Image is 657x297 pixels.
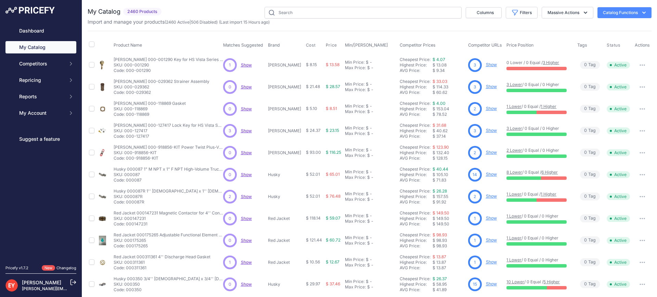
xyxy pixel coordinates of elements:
button: Price [326,42,338,48]
span: 0 [584,149,587,156]
span: Brand [268,42,280,48]
span: (Last import 15 Hours ago) [219,20,270,25]
span: Price [326,42,337,48]
span: Active [607,193,630,200]
span: 0 [584,62,587,68]
span: $ 40.62 [433,128,448,133]
p: SKU: 000087R [114,194,223,199]
a: $ 123.90 [433,145,449,150]
div: - [370,175,373,180]
div: Min Price: [345,235,364,240]
div: AVG Price: [400,177,433,183]
span: $ 23.15 [326,128,339,133]
p: Code: 000-029362 [114,90,209,95]
span: Tags [577,42,587,48]
a: Show [486,194,497,199]
a: Show [241,106,252,111]
span: $ 5.10 [306,106,317,111]
div: Max Price: [345,219,366,224]
span: 0 [229,150,231,156]
span: Show [241,282,252,287]
a: Show [241,62,252,67]
a: Changelog [56,265,76,270]
span: Active [607,62,630,69]
span: $ 132.40 [433,150,449,155]
h2: My Catalog [88,7,120,16]
div: - [369,235,372,240]
div: $ 78.52 [433,112,465,117]
p: [PERSON_NAME] 000-001290 Key for HS Vista Series Fuel Dispensers [114,57,223,62]
a: Cheapest Price: [400,57,430,62]
div: Highest Price: [400,128,433,134]
a: Cheapest Price: [400,276,430,281]
div: $ [366,125,369,131]
div: Max Price: [345,131,366,136]
div: $ 60.62 [433,90,465,95]
a: Dashboard [5,25,76,37]
a: Show [486,172,497,177]
div: $ [367,219,370,224]
span: $ 114.33 [433,84,448,89]
a: Show [486,259,497,264]
span: 0 [584,215,587,222]
span: $ 76.48 [326,194,340,199]
button: Catalog Functions [597,7,652,18]
span: 2460 Products [123,8,162,16]
a: Cheapest Price: [400,79,430,84]
div: $ 9.34 [433,68,465,73]
div: Highest Price: [400,150,433,156]
div: Min Price: [345,147,364,153]
p: Red Jacket 000175265 Adjustable Functional Element Diaphragm [114,232,223,238]
p: [PERSON_NAME] [268,128,303,134]
div: - [370,197,373,202]
span: $ 13.08 [433,62,447,67]
span: 3 [474,62,476,68]
span: Tag [580,236,600,244]
a: 1 Lower [506,235,521,240]
span: $ 105.10 [433,172,448,177]
div: Highest Price: [400,84,433,90]
a: Show [486,62,497,67]
a: Show [241,84,252,89]
p: SKU: 000-001290 [114,62,223,68]
span: Competitor Prices [400,42,436,48]
span: $ 65.01 [326,172,340,177]
div: $ [367,153,370,158]
span: 0 [584,127,587,134]
a: 506 Disabled [191,20,216,25]
span: $ 153.04 [433,106,449,111]
p: [PERSON_NAME] 000-118869 Gasket [114,101,186,106]
div: $ [366,147,369,153]
div: - [369,191,372,197]
a: 3 Lower [506,82,522,87]
span: 0 [584,237,587,244]
div: - [370,153,373,158]
a: Cheapest Price: [400,166,430,172]
span: My Account [19,110,64,116]
div: $ [366,103,369,109]
a: Show [486,106,497,111]
div: Highest Price: [400,62,433,68]
a: 1 Lower [506,191,521,197]
span: $ 24.37 [306,128,321,133]
a: Cheapest Price: [400,188,430,194]
button: Cost [306,42,317,48]
a: Show [486,281,497,286]
p: / 0 Equal / 0 Higher [506,213,570,219]
a: [PERSON_NAME] [22,280,61,285]
p: Red Jacket 000147231 Magnetic Contactor for 4'' Control Box [114,210,223,216]
span: Show [241,238,252,243]
span: Tag [580,105,600,113]
div: Highest Price: [400,172,433,177]
div: - [370,219,373,224]
p: SKU: 000147231 [114,216,223,221]
div: - [369,125,372,131]
a: 1 Lower [506,104,521,109]
a: Show [486,128,497,133]
span: Show [241,216,252,221]
nav: Sidebar [5,25,76,257]
button: Massive Actions [542,7,593,18]
span: $ 93.00 [306,150,321,155]
a: 1 Lower [506,213,521,219]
